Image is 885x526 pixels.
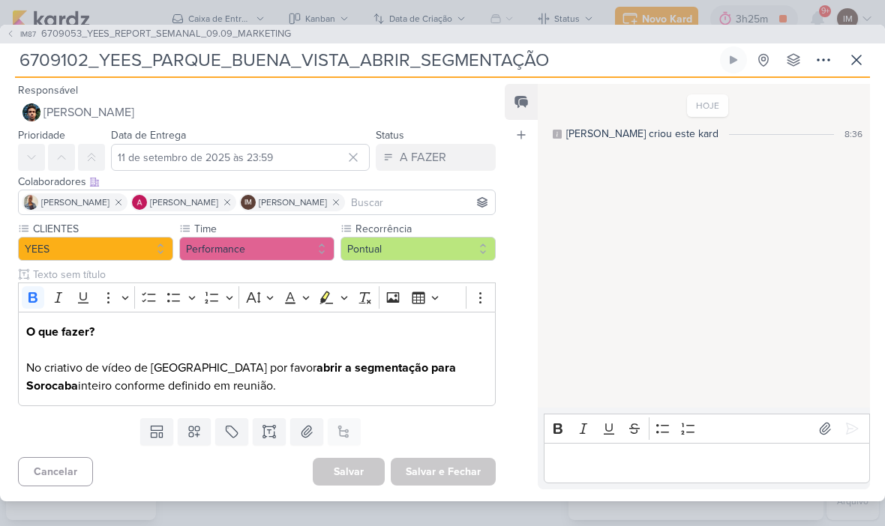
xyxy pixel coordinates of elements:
input: Kard Sem Título [15,46,717,73]
img: Iara Santos [23,195,38,210]
button: Cancelar [18,457,93,486]
label: Data de Entrega [111,129,186,142]
button: IM87 6709053_YEES_REPORT_SEMANAL_09.09_MARKETING [6,27,291,42]
span: [PERSON_NAME] [150,196,218,209]
div: 8:36 [844,127,862,141]
p: No criativo de vídeo de [GEOGRAPHIC_DATA] por favor inteiro conforme definido em reunião. [26,359,487,395]
input: Select a date [111,144,370,171]
label: Time [193,221,334,237]
img: Alessandra Gomes [132,195,147,210]
div: A FAZER [400,148,446,166]
div: [PERSON_NAME] criou este kard [566,126,718,142]
input: Buscar [348,193,492,211]
button: [PERSON_NAME] [18,99,496,126]
div: Editor editing area: main [18,312,496,407]
span: [PERSON_NAME] [41,196,109,209]
img: Nelito Junior [22,103,40,121]
div: Editor editing area: main [544,443,870,484]
span: 6709053_YEES_REPORT_SEMANAL_09.09_MARKETING [41,27,291,42]
button: Pontual [340,237,496,261]
span: IM87 [18,28,38,40]
div: Isabella Machado Guimarães [241,195,256,210]
label: CLIENTES [31,221,173,237]
button: A FAZER [376,144,496,171]
strong: O que fazer? [26,324,94,339]
label: Responsável [18,84,78,97]
span: [PERSON_NAME] [43,103,134,121]
label: Status [376,129,404,142]
div: Editor toolbar [544,414,870,443]
input: Texto sem título [30,267,496,282]
label: Prioridade [18,129,65,142]
button: YEES [18,237,173,261]
div: Ligar relógio [727,54,739,66]
button: Performance [179,237,334,261]
span: [PERSON_NAME] [259,196,327,209]
p: IM [244,199,252,207]
div: Editor toolbar [18,282,496,312]
label: Recorrência [354,221,496,237]
div: Colaboradores [18,174,496,190]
